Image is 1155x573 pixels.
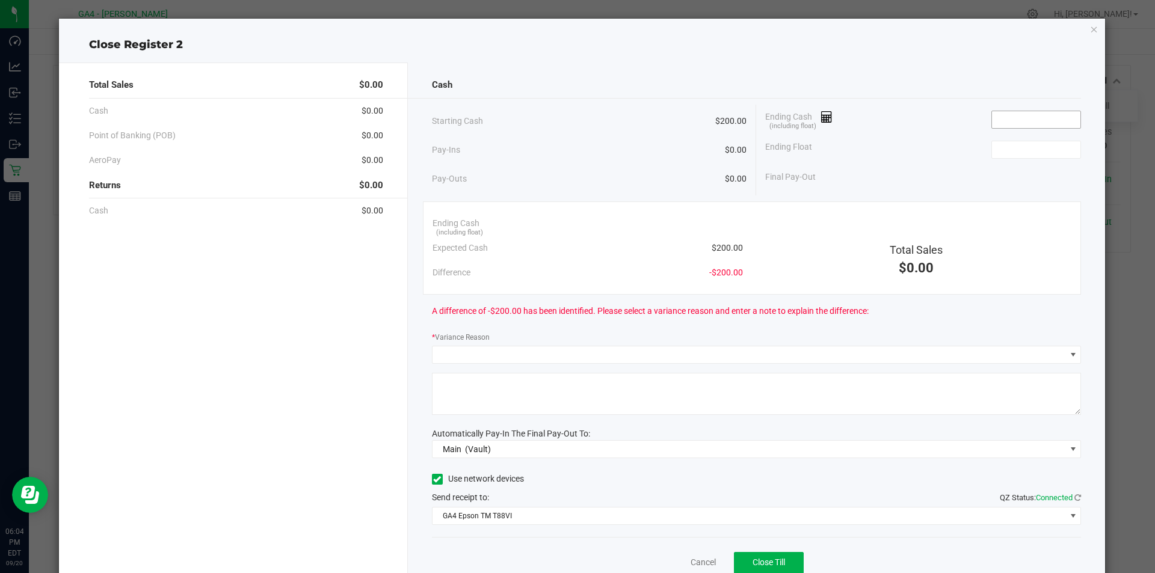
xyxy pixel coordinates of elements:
[691,556,716,569] a: Cancel
[1036,493,1073,502] span: Connected
[765,171,816,183] span: Final Pay-Out
[890,244,943,256] span: Total Sales
[436,228,483,238] span: (including float)
[432,173,467,185] span: Pay-Outs
[753,557,785,567] span: Close Till
[465,444,491,454] span: (Vault)
[432,429,590,438] span: Automatically Pay-In The Final Pay-Out To:
[709,266,743,279] span: -$200.00
[433,507,1066,524] span: GA4 Epson TM T88VI
[89,154,121,167] span: AeroPay
[89,204,108,217] span: Cash
[432,473,524,485] label: Use network devices
[725,173,747,185] span: $0.00
[712,242,743,254] span: $200.00
[899,260,934,275] span: $0.00
[432,305,869,317] span: A difference of -$200.00 has been identified. Please select a variance reason and enter a note to...
[432,115,483,127] span: Starting Cash
[362,154,383,167] span: $0.00
[432,492,489,502] span: Send receipt to:
[443,444,461,454] span: Main
[1000,493,1081,502] span: QZ Status:
[433,242,488,254] span: Expected Cash
[89,129,176,142] span: Point of Banking (POB)
[725,144,747,156] span: $0.00
[89,105,108,117] span: Cash
[432,144,460,156] span: Pay-Ins
[89,78,134,92] span: Total Sales
[769,121,816,132] span: (including float)
[362,204,383,217] span: $0.00
[89,173,383,198] div: Returns
[359,179,383,192] span: $0.00
[433,266,470,279] span: Difference
[359,78,383,92] span: $0.00
[765,111,833,129] span: Ending Cash
[362,105,383,117] span: $0.00
[715,115,747,127] span: $200.00
[432,332,490,343] label: Variance Reason
[433,217,479,230] span: Ending Cash
[432,78,452,92] span: Cash
[362,129,383,142] span: $0.00
[59,37,1106,53] div: Close Register 2
[12,477,48,513] iframe: Resource center
[765,141,812,159] span: Ending Float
